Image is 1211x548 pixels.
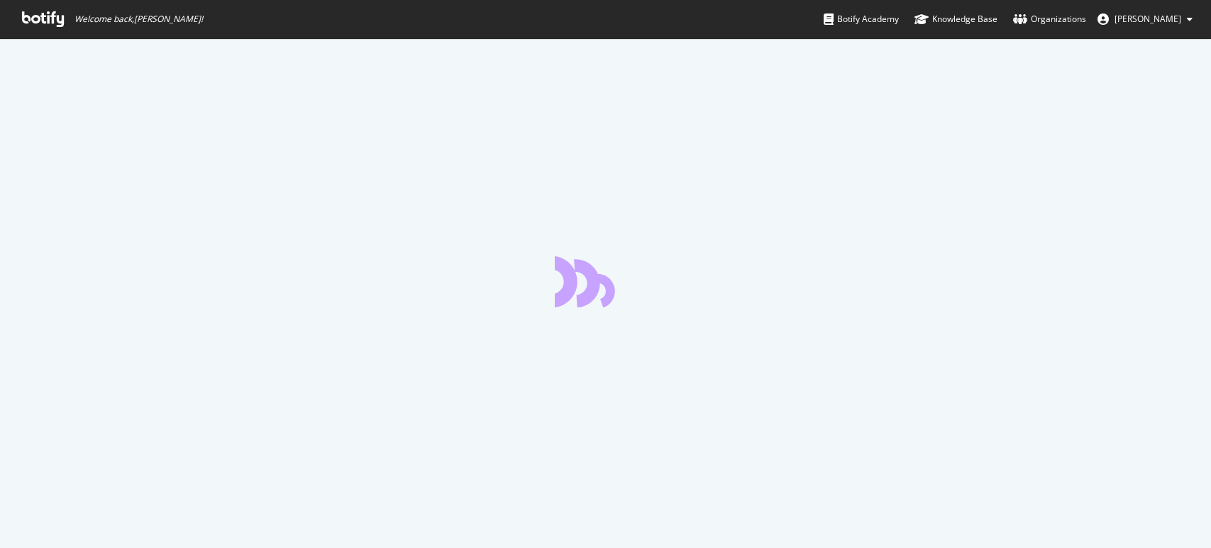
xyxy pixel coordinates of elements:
[914,12,997,26] div: Knowledge Base
[555,256,657,307] div: animation
[1013,12,1086,26] div: Organizations
[1086,8,1204,31] button: [PERSON_NAME]
[74,13,203,25] span: Welcome back, [PERSON_NAME] !
[1115,13,1181,25] span: Kristiina Halme
[824,12,899,26] div: Botify Academy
